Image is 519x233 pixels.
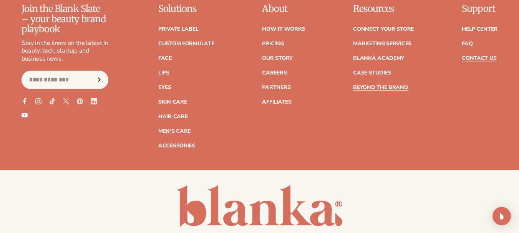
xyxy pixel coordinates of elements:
a: Beyond the brand [353,85,408,90]
a: Contact Us [462,56,496,61]
a: Accessories [158,143,195,149]
a: Our Story [262,56,292,61]
div: Open Intercom Messenger [492,207,511,225]
a: Blanka Academy [353,56,404,61]
p: Support [462,4,497,14]
a: Connect your store [353,26,414,32]
a: Face [158,56,172,61]
p: Solutions [158,4,214,14]
a: Marketing services [353,41,411,46]
a: Case Studies [353,70,391,76]
a: Eyes [158,85,171,90]
a: Men's Care [158,129,191,134]
a: Help Center [462,26,497,32]
a: FAQ [462,41,473,46]
a: How It Works [262,26,305,32]
a: Careers [262,70,287,76]
p: Resources [353,4,414,14]
a: Lips [158,70,169,76]
a: Partners [262,85,290,90]
button: Subscribe [91,71,108,89]
a: Custom formulate [158,41,214,46]
a: Pricing [262,41,284,46]
p: About [262,4,305,14]
a: Affiliates [262,99,291,105]
p: Join the Blank Slate – your beauty brand playbook [22,4,108,34]
a: Skin Care [158,99,187,105]
p: Stay in the know on the latest in beauty, tech, startup, and business news. [22,39,108,63]
a: Private label [158,26,198,32]
a: Hair Care [158,114,187,119]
